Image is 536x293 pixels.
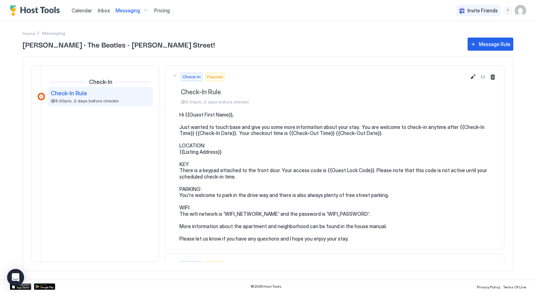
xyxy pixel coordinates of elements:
[469,73,477,81] button: Edit message rule
[207,74,223,80] span: Paused
[10,5,63,16] a: Host Tools Logo
[488,73,497,81] button: Delete message rule
[89,78,112,85] span: Check-In
[42,30,65,36] span: Breadcrumb
[181,99,466,105] span: @5:00pm, 2 days before checkin
[116,7,140,14] span: Messaging
[51,98,119,103] span: @5:00pm, 2 days before checkin
[479,40,510,48] div: Message Rule
[154,7,170,14] span: Pricing
[7,269,24,286] div: Open Intercom Messenger
[503,285,526,289] span: Terms Of Use
[488,261,497,270] button: Delete message rule
[479,73,487,81] button: Resume Message Rule
[503,6,512,15] div: menu
[51,90,87,97] span: Check-In Rule
[183,262,201,269] span: Check-In
[181,88,466,96] span: Check-In Rule
[10,283,31,290] a: App Store
[23,39,460,50] span: [PERSON_NAME] · The Beatles - [PERSON_NAME] Street!
[515,5,526,16] div: User profile
[477,283,500,290] a: Privacy Policy
[34,283,55,290] a: Google Play Store
[23,29,35,37] div: Breadcrumb
[468,7,498,14] span: Invite Friends
[207,262,223,269] span: Paused
[98,7,110,14] a: Inbox
[165,66,504,112] button: Check-InPausedCheck-In Rule@5:00pm, 2 days before checkinEdit message ruleResume Message RuleDele...
[72,7,92,14] a: Calendar
[477,285,500,289] span: Privacy Policy
[469,261,477,270] button: Edit message rule
[23,29,35,37] a: Home
[72,7,92,13] span: Calendar
[165,112,504,249] section: Check-InPausedCheck-In Rule@5:00pm, 2 days before checkinEdit message ruleResume Message RuleDele...
[251,284,281,289] span: © 2025 Host Tools
[503,283,526,290] a: Terms Of Use
[179,112,497,242] pre: Hi {{Guest First Name}}, Just wanted to touch base and give you some more information about your ...
[468,38,513,51] button: Message Rule
[23,31,35,36] span: Home
[98,7,110,13] span: Inbox
[479,261,487,270] button: Resume Message Rule
[183,74,201,80] span: Check-In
